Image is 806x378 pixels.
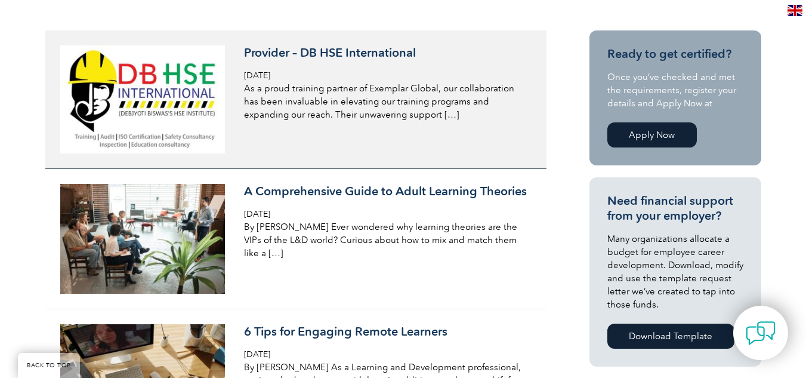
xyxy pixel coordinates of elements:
[244,324,527,339] h3: 6 Tips for Engaging Remote Learners
[607,193,743,223] h3: Need financial support from your employer?
[45,30,546,169] a: Provider – DB HSE International [DATE] As a proud training partner of Exemplar Global, our collab...
[244,209,270,219] span: [DATE]
[244,70,270,81] span: [DATE]
[746,318,776,348] img: contact-chat.png
[788,5,802,16] img: en
[607,232,743,311] p: Many organizations allocate a budget for employee career development. Download, modify and use th...
[244,184,527,199] h3: A Comprehensive Guide to Adult Learning Theories
[60,45,226,153] img: PHOTO-2020-10-11-13-39-31-1-300x196.jpg
[244,45,527,60] h3: Provider – DB HSE International
[244,220,527,260] p: By [PERSON_NAME] Ever wondered why learning theories are the VIPs of the L&D world? Curious about...
[244,349,270,359] span: [DATE]
[244,82,527,121] p: As a proud training partner of Exemplar Global, our collaboration has been invaluable in elevatin...
[607,122,697,147] a: Apply Now
[18,353,80,378] a: BACK TO TOP
[45,169,546,309] a: A Comprehensive Guide to Adult Learning Theories [DATE] By [PERSON_NAME] Ever wondered why learni...
[60,184,226,294] img: pexels-rdne-5756664-300x200.jpg
[607,70,743,110] p: Once you’ve checked and met the requirements, register your details and Apply Now at
[607,324,734,349] a: Download Template
[607,47,743,62] h3: Ready to get certified?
